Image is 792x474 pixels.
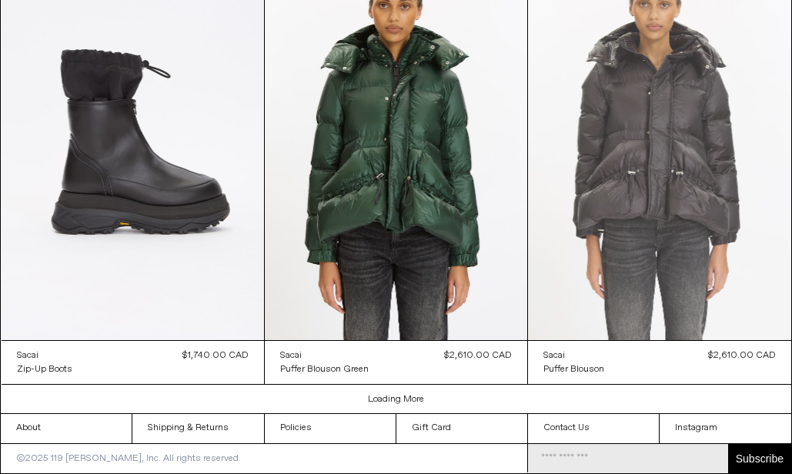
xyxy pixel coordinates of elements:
input: Email Address [528,444,728,473]
a: Gift Card [396,414,528,443]
a: Contact Us [528,414,659,443]
a: About [1,414,132,443]
div: Sacai [280,349,302,362]
div: Sacai [543,349,565,362]
a: Sacai [280,349,369,362]
a: Loading More [368,393,424,406]
a: Instagram [660,414,791,443]
button: Subscribe [728,444,791,473]
p: ©2025 119 [PERSON_NAME], Inc. All rights reserved. [1,444,256,473]
a: Puffer Blouson [543,362,604,376]
a: Puffer Blouson Green [280,362,369,376]
a: Sacai [543,349,604,362]
div: $2,610.00 CAD [708,349,776,362]
div: $2,610.00 CAD [444,349,512,362]
div: Sacai [17,349,38,362]
a: Shipping & Returns [132,414,263,443]
a: Policies [265,414,396,443]
div: $1,740.00 CAD [182,349,249,362]
a: Zip-Up Boots [17,362,72,376]
a: Sacai [17,349,72,362]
